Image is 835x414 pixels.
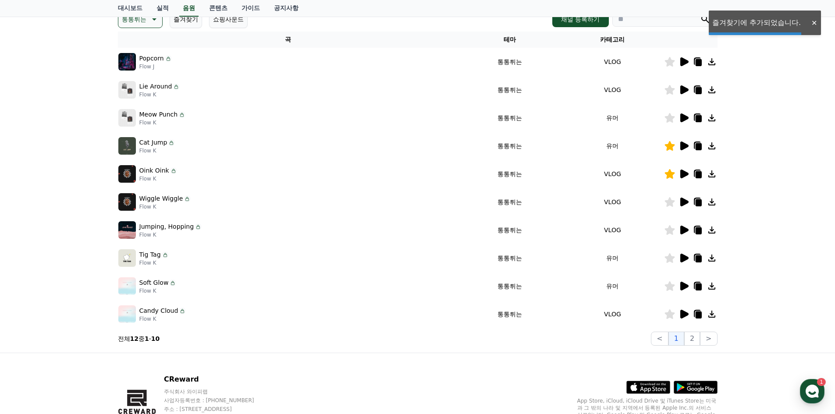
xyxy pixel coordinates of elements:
td: VLOG [561,300,664,328]
p: Popcorn [139,54,164,63]
a: 설정 [113,278,168,300]
td: 통통튀는 [458,76,561,104]
p: 사업자등록번호 : [PHONE_NUMBER] [164,397,271,404]
button: 통통튀는 [118,11,163,28]
p: Flow K [139,315,186,322]
button: 쇼핑사운드 [209,11,248,28]
p: Lie Around [139,82,172,91]
a: 홈 [3,278,58,300]
img: music [118,305,136,323]
p: Soft Glow [139,278,169,287]
a: 1대화 [58,278,113,300]
td: 통통튀는 [458,48,561,76]
img: music [118,221,136,239]
button: 2 [684,332,700,346]
p: Tig Tag [139,250,161,259]
img: music [118,165,136,183]
strong: 10 [151,335,160,342]
td: VLOG [561,216,664,244]
button: > [700,332,717,346]
p: Oink Oink [139,166,169,175]
p: Flow K [139,147,175,154]
th: 곡 [118,32,459,48]
td: 통통튀는 [458,160,561,188]
p: Flow K [139,91,180,98]
td: 통통튀는 [458,216,561,244]
img: music [118,53,136,71]
td: 통통튀는 [458,132,561,160]
td: 유머 [561,244,664,272]
td: 유머 [561,104,664,132]
button: 채널 등록하기 [552,11,608,27]
td: 유머 [561,132,664,160]
img: music [118,193,136,211]
th: 카테고리 [561,32,664,48]
td: 통통튀는 [458,104,561,132]
p: Flow J [139,63,172,70]
p: 주식회사 와이피랩 [164,388,271,395]
td: 통통튀는 [458,244,561,272]
button: < [651,332,668,346]
p: Flow K [139,231,202,238]
p: Cat Jump [139,138,167,147]
img: music [118,249,136,267]
img: music [118,137,136,155]
p: Flow K [139,259,169,266]
td: VLOG [561,188,664,216]
td: VLOG [561,76,664,104]
button: 1 [668,332,684,346]
p: Candy Cloud [139,306,178,315]
strong: 1 [145,335,149,342]
span: 대화 [80,291,91,298]
td: 유머 [561,272,664,300]
span: 설정 [135,291,146,298]
p: 주소 : [STREET_ADDRESS] [164,406,271,413]
p: Flow K [139,287,177,294]
th: 테마 [458,32,561,48]
span: 홈 [28,291,33,298]
p: CReward [164,374,271,385]
img: music [118,277,136,295]
td: 통통튀는 [458,188,561,216]
td: VLOG [561,48,664,76]
p: Jumping, Hopping [139,222,194,231]
img: music [118,81,136,99]
p: Flow K [139,175,177,182]
p: Flow K [139,119,186,126]
img: music [118,109,136,127]
button: 즐겨찾기 [170,11,202,28]
strong: 12 [130,335,139,342]
span: 1 [89,277,92,284]
p: Flow K [139,203,191,210]
td: 통통튀는 [458,272,561,300]
p: Wiggle Wiggle [139,194,183,203]
td: VLOG [561,160,664,188]
p: 전체 중 - [118,334,160,343]
td: 통통튀는 [458,300,561,328]
p: Meow Punch [139,110,178,119]
p: 통통튀는 [122,13,146,25]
